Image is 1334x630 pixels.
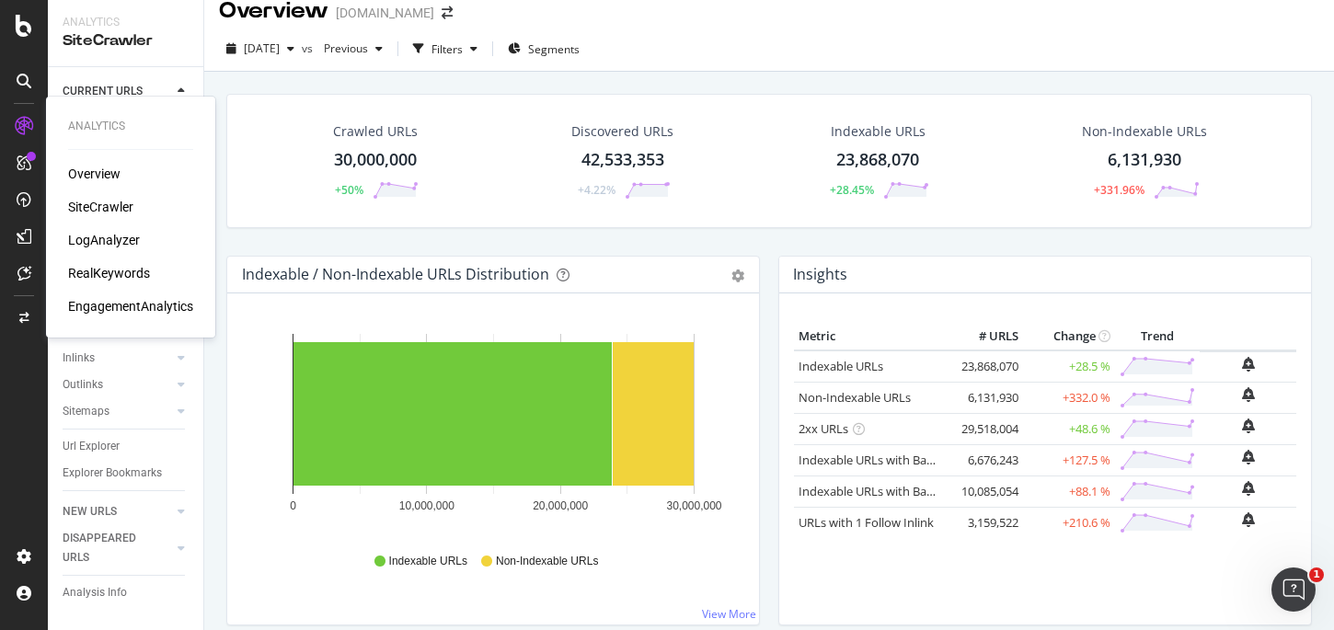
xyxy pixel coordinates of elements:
[528,41,580,57] span: Segments
[1242,512,1255,527] div: bell-plus
[334,148,417,172] div: 30,000,000
[533,499,588,512] text: 20,000,000
[63,375,103,395] div: Outlinks
[242,265,549,283] div: Indexable / Non-Indexable URLs Distribution
[571,122,673,141] div: Discovered URLs
[1108,148,1181,172] div: 6,131,930
[831,122,926,141] div: Indexable URLs
[431,41,463,57] div: Filters
[799,358,883,374] a: Indexable URLs
[1271,567,1316,612] iframe: Intercom live chat
[63,82,143,101] div: CURRENT URLS
[799,389,911,406] a: Non-Indexable URLs
[581,148,664,172] div: 42,533,353
[578,182,615,198] div: +4.22%
[702,606,756,622] a: View More
[1094,182,1144,198] div: +331.96%
[63,15,189,30] div: Analytics
[290,499,296,512] text: 0
[1023,323,1115,350] th: Change
[68,264,150,282] a: RealKeywords
[63,464,162,483] div: Explorer Bookmarks
[1023,507,1115,538] td: +210.6 %
[1115,323,1200,350] th: Trend
[333,122,418,141] div: Crawled URLs
[242,323,744,536] svg: A chart.
[63,583,127,602] div: Analysis Info
[68,297,193,315] a: EngagementAnalytics
[302,40,316,56] span: vs
[406,34,485,63] button: Filters
[1023,444,1115,475] td: +127.5 %
[949,413,1023,444] td: 29,518,004
[1242,481,1255,496] div: bell-plus
[949,475,1023,507] td: 10,085,054
[63,583,190,602] a: Analysis Info
[389,554,467,569] span: Indexable URLs
[399,499,454,512] text: 10,000,000
[63,402,172,421] a: Sitemaps
[336,4,434,22] div: [DOMAIN_NAME]
[63,82,172,101] a: CURRENT URLS
[799,420,848,437] a: 2xx URLs
[1309,567,1324,582] span: 1
[63,529,155,567] div: DISAPPEARED URLS
[316,34,390,63] button: Previous
[63,349,95,368] div: Inlinks
[68,165,121,183] a: Overview
[793,262,847,287] h4: Insights
[63,464,190,483] a: Explorer Bookmarks
[1023,413,1115,444] td: +48.6 %
[1242,450,1255,464] div: bell-plus
[949,350,1023,383] td: 23,868,070
[63,502,117,521] div: NEW URLS
[68,119,193,134] div: Analytics
[335,182,363,198] div: +50%
[830,182,874,198] div: +28.45%
[63,402,109,421] div: Sitemaps
[1023,382,1115,413] td: +332.0 %
[68,198,133,216] a: SiteCrawler
[500,34,587,63] button: Segments
[799,483,999,499] a: Indexable URLs with Bad Description
[949,382,1023,413] td: 6,131,930
[244,40,280,56] span: 2025 Sep. 2nd
[68,231,140,249] a: LogAnalyzer
[1242,418,1255,433] div: bell-plus
[1082,122,1207,141] div: Non-Indexable URLs
[442,6,453,19] div: arrow-right-arrow-left
[63,437,120,456] div: Url Explorer
[63,437,190,456] a: Url Explorer
[949,507,1023,538] td: 3,159,522
[63,349,172,368] a: Inlinks
[799,452,952,468] a: Indexable URLs with Bad H1
[1023,475,1115,507] td: +88.1 %
[949,444,1023,475] td: 6,676,243
[794,323,949,350] th: Metric
[731,269,744,282] div: gear
[316,40,368,56] span: Previous
[1242,357,1255,372] div: bell-plus
[666,499,721,512] text: 30,000,000
[63,30,189,52] div: SiteCrawler
[1023,350,1115,383] td: +28.5 %
[63,529,172,567] a: DISAPPEARED URLS
[799,514,934,531] a: URLs with 1 Follow Inlink
[63,502,172,521] a: NEW URLS
[1242,387,1255,402] div: bell-plus
[219,34,302,63] button: [DATE]
[496,554,598,569] span: Non-Indexable URLs
[836,148,919,172] div: 23,868,070
[949,323,1023,350] th: # URLS
[63,375,172,395] a: Outlinks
